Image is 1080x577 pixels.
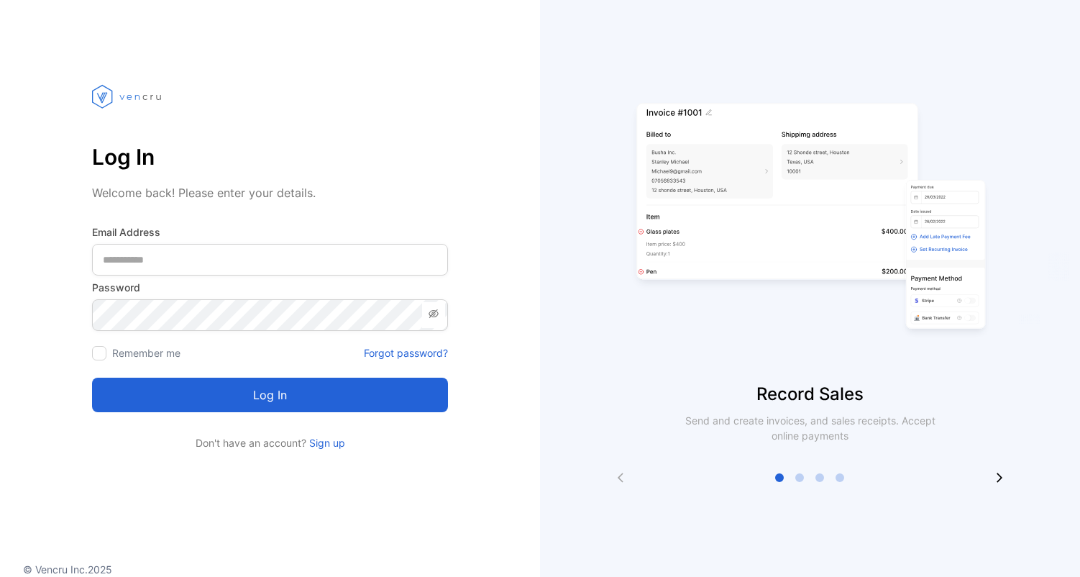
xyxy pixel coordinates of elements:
[92,378,448,412] button: Log in
[92,280,448,295] label: Password
[672,413,948,443] p: Send and create invoices, and sales receipts. Accept online payments
[364,345,448,360] a: Forgot password?
[306,437,345,449] a: Sign up
[631,58,990,381] img: slider image
[540,381,1080,407] p: Record Sales
[112,347,180,359] label: Remember me
[92,140,448,174] p: Log In
[92,184,448,201] p: Welcome back! Please enter your details.
[92,224,448,240] label: Email Address
[92,58,164,135] img: vencru logo
[92,435,448,450] p: Don't have an account?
